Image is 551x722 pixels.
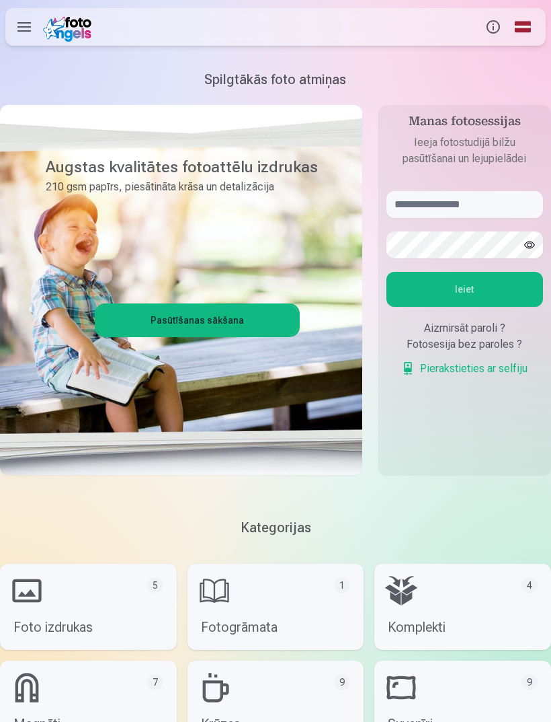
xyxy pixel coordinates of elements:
[43,12,96,42] img: /fa1
[386,272,543,307] button: Ieiet
[478,8,508,46] button: Info
[386,135,543,167] p: Ieeja fotostudijā bilžu pasūtīšanai un lejupielādei
[521,577,538,593] div: 4
[521,674,538,690] div: 9
[334,577,350,593] div: 1
[508,8,538,46] a: Global
[147,577,163,593] div: 5
[386,320,543,336] div: Aizmirsāt paroli ?
[334,674,350,690] div: 9
[401,361,527,377] a: Pierakstieties ar selfiju
[187,564,364,650] a: Fotogrāmata1
[46,178,290,196] p: 210 gsm papīrs, piesātināta krāsa un detalizācija
[46,156,290,178] h3: Augstas kvalitātes fotoattēlu izdrukas
[374,564,551,650] a: Komplekti4
[386,336,543,353] div: Fotosesija bez paroles ?
[97,305,298,335] a: Pasūtīšanas sākšana
[147,674,163,690] div: 7
[386,113,543,135] h4: Manas fotosessijas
